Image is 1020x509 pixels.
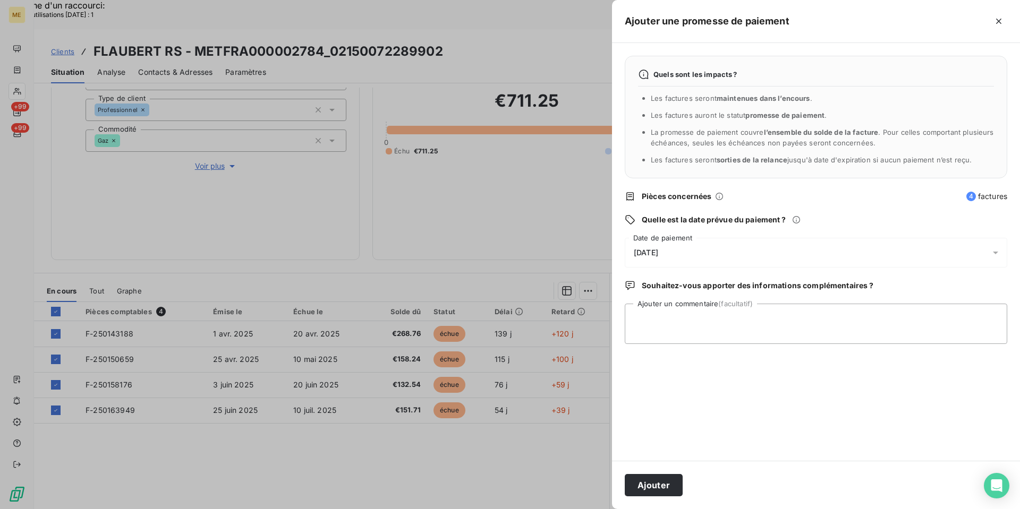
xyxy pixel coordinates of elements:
span: 4 [966,192,976,201]
h5: Ajouter une promesse de paiement [625,14,789,29]
button: Ajouter [625,474,683,496]
span: Quels sont les impacts ? [653,70,737,79]
span: Les factures auront le statut . [651,111,827,119]
span: Les factures seront jusqu'à date d'expiration si aucun paiement n’est reçu. [651,156,972,164]
span: La promesse de paiement couvre . Pour celles comportant plusieurs échéances, seules les échéances... [651,128,994,147]
span: sorties de la relance [717,156,787,164]
span: Les factures seront . [651,94,812,102]
span: Quelle est la date prévue du paiement ? [642,214,786,225]
span: maintenues dans l’encours [717,94,810,102]
div: Open Intercom Messenger [984,473,1009,498]
span: promesse de paiement [745,111,824,119]
span: Souhaitez-vous apporter des informations complémentaires ? [642,280,873,291]
span: factures [966,191,1007,202]
span: l’ensemble du solde de la facture [764,128,879,136]
span: [DATE] [634,248,658,257]
span: Pièces concernées [642,191,712,202]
